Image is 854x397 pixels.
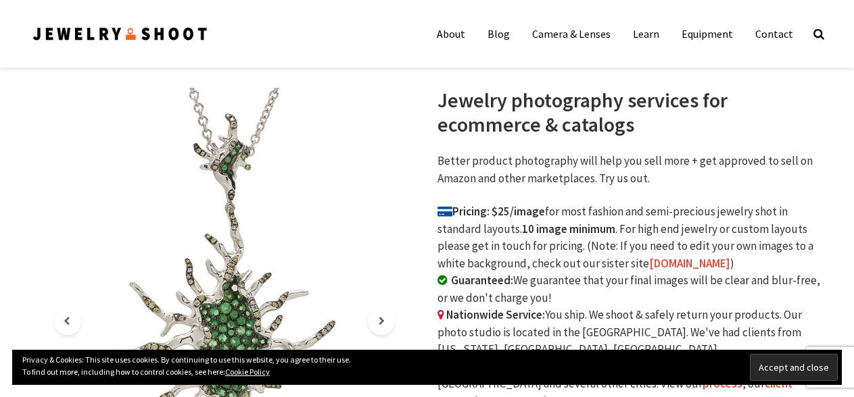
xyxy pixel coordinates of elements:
b: Guaranteed: [451,273,513,288]
a: Camera & Lenses [522,20,621,47]
a: Equipment [671,20,743,47]
a: Cookie Policy [225,367,270,377]
b: 10 image minimum [522,221,615,236]
b: Nationwide Service: [446,307,545,322]
a: [DOMAIN_NAME] [649,256,730,271]
b: Pricing: $25/image [437,204,545,219]
a: About [427,20,475,47]
h1: Jewelry photography services for ecommerce & catalogs [437,88,823,136]
input: Accept and close [750,354,838,381]
a: Learn [623,20,669,47]
p: Better product photography will help you sell more + get approved to sell on Amazon and other mar... [437,153,823,187]
a: Contact [745,20,803,47]
img: Jewelry Photographer Bay Area - San Francisco | Nationwide via Mail [32,25,209,43]
a: Blog [477,20,520,47]
div: Privacy & Cookies: This site uses cookies. By continuing to use this website, you agree to their ... [12,350,842,385]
